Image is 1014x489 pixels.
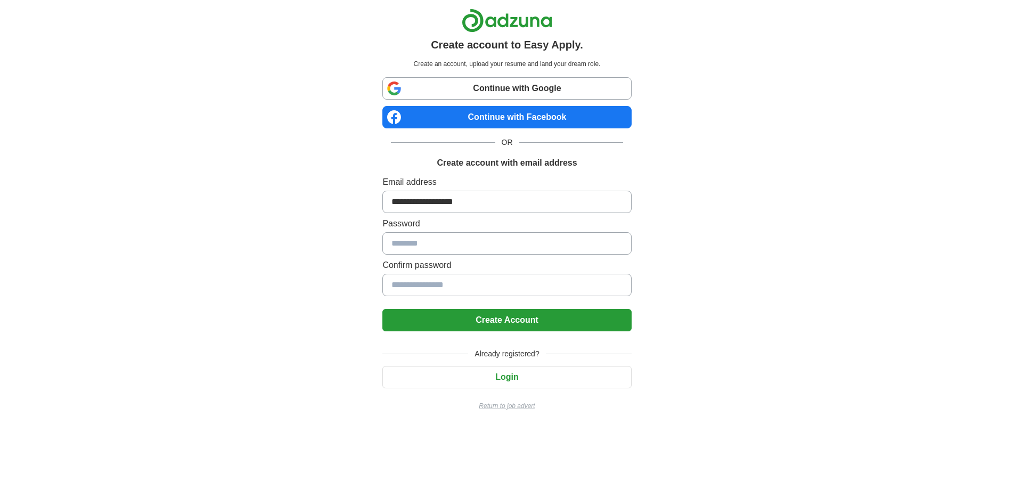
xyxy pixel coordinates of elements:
[382,309,631,331] button: Create Account
[382,372,631,381] a: Login
[382,366,631,388] button: Login
[462,9,552,32] img: Adzuna logo
[382,106,631,128] a: Continue with Facebook
[468,348,545,360] span: Already registered?
[382,77,631,100] a: Continue with Google
[382,217,631,230] label: Password
[382,176,631,189] label: Email address
[495,137,519,148] span: OR
[382,259,631,272] label: Confirm password
[382,401,631,411] a: Return to job advert
[431,37,583,53] h1: Create account to Easy Apply.
[385,59,629,69] p: Create an account, upload your resume and land your dream role.
[437,157,577,169] h1: Create account with email address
